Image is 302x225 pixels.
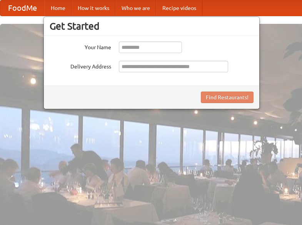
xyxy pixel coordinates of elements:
[50,42,111,51] label: Your Name
[50,61,111,70] label: Delivery Address
[115,0,156,16] a: Who we are
[72,0,115,16] a: How it works
[156,0,202,16] a: Recipe videos
[45,0,72,16] a: Home
[201,92,254,103] button: Find Restaurants!
[50,20,254,32] h3: Get Started
[0,0,45,16] a: FoodMe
